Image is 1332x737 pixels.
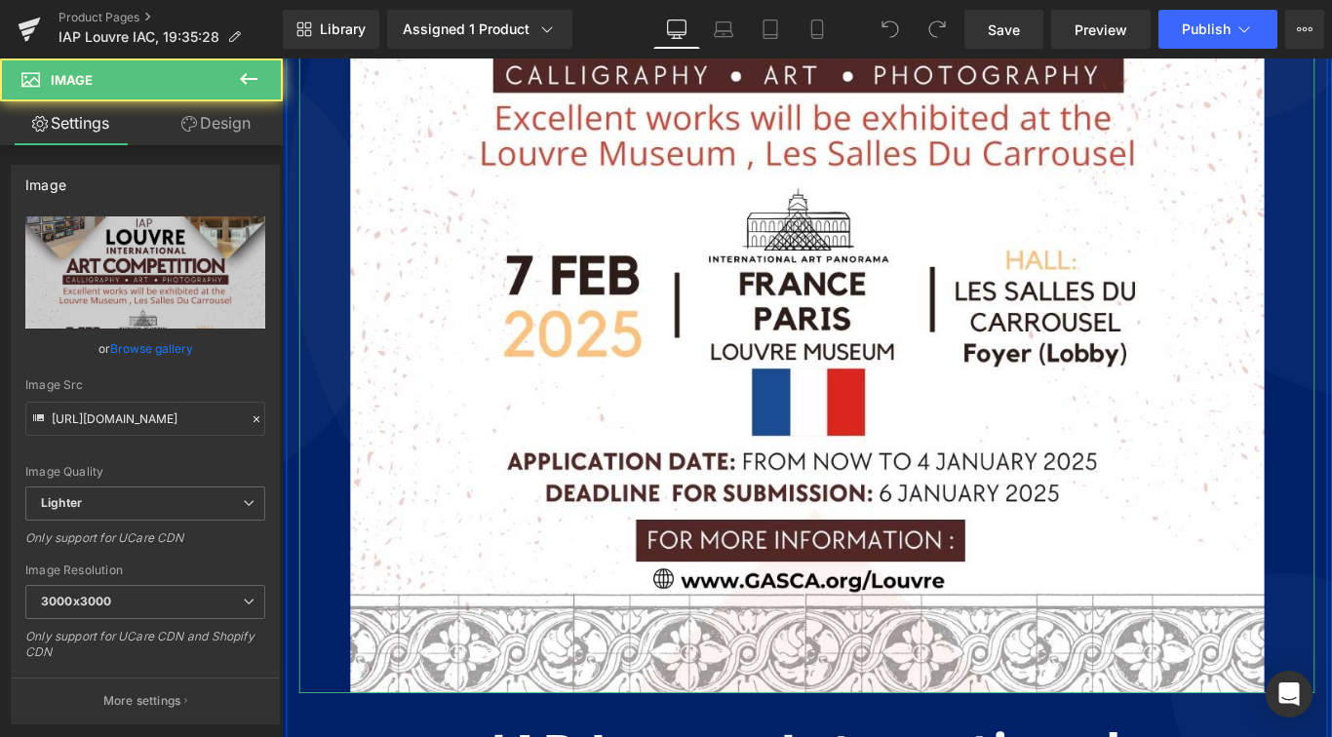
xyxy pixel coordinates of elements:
span: IAP Louvre IAC, 19:35:28 [59,29,219,45]
a: Product Pages [59,10,283,25]
div: Image Quality [25,465,265,479]
div: Image Src [25,378,265,392]
a: Desktop [653,10,700,49]
button: Publish [1158,10,1277,49]
b: Lighter [41,495,82,510]
span: Preview [1075,19,1127,40]
div: Assigned 1 Product [403,19,557,39]
input: Link [25,402,265,436]
span: Publish [1182,21,1231,37]
a: Preview [1051,10,1151,49]
div: Open Intercom Messenger [1266,671,1312,718]
button: Undo [871,10,910,49]
div: Image Resolution [25,563,265,577]
b: 3000x3000 [41,594,111,608]
div: Image [25,166,66,193]
div: or [25,338,265,359]
p: More settings [103,692,181,710]
div: Only support for UCare CDN and Shopify CDN [25,629,265,673]
span: Save [988,19,1020,40]
a: Mobile [794,10,841,49]
a: Laptop [700,10,747,49]
a: New Library [283,10,379,49]
a: Browse gallery [110,331,193,366]
button: More [1285,10,1324,49]
a: Tablet [747,10,794,49]
span: Library [320,20,366,38]
a: Design [145,101,287,145]
button: More settings [12,678,279,723]
span: Image [51,72,93,88]
button: Redo [918,10,957,49]
div: Only support for UCare CDN [25,530,265,559]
